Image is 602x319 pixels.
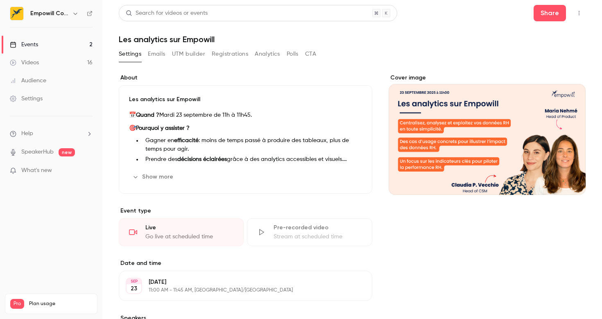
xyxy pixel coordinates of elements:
[247,218,372,246] div: Pre-recorded videoStream at scheduled time
[212,48,248,61] button: Registrations
[119,34,586,44] h1: Les analytics sur Empowill
[145,233,233,241] div: Go live at scheduled time
[119,218,244,246] div: LiveGo live at scheduled time
[10,41,38,49] div: Events
[389,74,586,82] label: Cover image
[142,136,362,154] li: Gagner en : moins de temps passé à produire des tableaux, plus de temps pour agir.
[136,125,190,131] strong: Pourquoi y assister ?
[129,123,362,133] p: 🎯
[287,48,299,61] button: Polls
[83,167,93,174] iframe: Noticeable Trigger
[10,129,93,138] li: help-dropdown-opener
[129,110,362,120] p: 📅 Mardi 23 septembre de 11h à 11h45.
[10,299,24,309] span: Pro
[172,48,205,61] button: UTM builder
[30,9,69,18] h6: Empowill Community
[10,95,43,103] div: Settings
[274,233,362,241] div: Stream at scheduled time
[534,5,566,21] button: Share
[274,224,362,232] div: Pre-recorded video
[149,287,329,294] p: 11:00 AM - 11:45 AM, [GEOGRAPHIC_DATA]/[GEOGRAPHIC_DATA]
[174,138,199,143] strong: efficacité
[21,148,54,156] a: SpeakerHub
[29,301,92,307] span: Plan usage
[145,224,233,232] div: Live
[131,285,137,293] p: 23
[119,74,372,82] label: About
[389,74,586,195] section: Cover image
[305,48,316,61] button: CTA
[119,259,372,267] label: Date and time
[10,77,46,85] div: Audience
[21,166,52,175] span: What's new
[136,112,159,118] strong: Quand ?
[129,170,178,183] button: Show more
[177,156,227,162] strong: décisions éclairées
[59,148,75,156] span: new
[10,7,23,20] img: Empowill Community
[142,155,362,164] li: Prendre des grâce à des analytics accessibles et visuels.
[21,129,33,138] span: Help
[149,278,329,286] p: [DATE]
[127,278,141,284] div: SEP
[148,48,165,61] button: Emails
[119,48,141,61] button: Settings
[255,48,280,61] button: Analytics
[129,95,362,104] p: Les analytics sur Empowill
[119,207,372,215] p: Event type
[10,59,39,67] div: Videos
[126,9,208,18] div: Search for videos or events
